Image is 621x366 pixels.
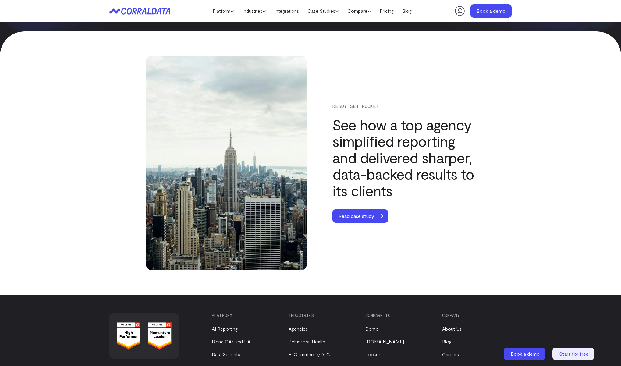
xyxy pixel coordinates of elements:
a: Read case study [332,209,394,223]
a: Blog [442,339,452,344]
h3: Platform [212,313,278,318]
h3: Compare to [365,313,432,318]
h2: See how a top agency simplified reporting and delivered sharper, data-backed results to its clients [332,116,479,199]
a: AI Reporting [212,326,238,332]
a: Start for free [552,348,595,360]
a: Book a demo [504,348,546,360]
a: Blog [398,6,416,16]
span: Start for free [559,351,589,357]
a: Case Studies [303,6,343,16]
a: Data Security [212,351,240,357]
h3: Industries [289,313,355,318]
a: Pricing [375,6,398,16]
span: Book a demo [511,351,540,357]
span: Read case study [332,209,380,223]
a: Behavioral Health [289,339,325,344]
a: About Us [442,326,462,332]
a: Compare [343,6,375,16]
a: E-Commerce/DTC [289,351,330,357]
a: Blend GA4 and UA [212,339,250,344]
a: Looker [365,351,380,357]
a: Platform [208,6,238,16]
a: Domo [365,326,379,332]
p: Ready Set Rocket [332,103,479,109]
h3: Company [442,313,509,318]
a: Agencies [289,326,308,332]
a: Industries [238,6,270,16]
a: Careers [442,351,459,357]
a: Book a demo [470,4,512,18]
a: Integrations [270,6,303,16]
a: [DOMAIN_NAME] [365,339,404,344]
